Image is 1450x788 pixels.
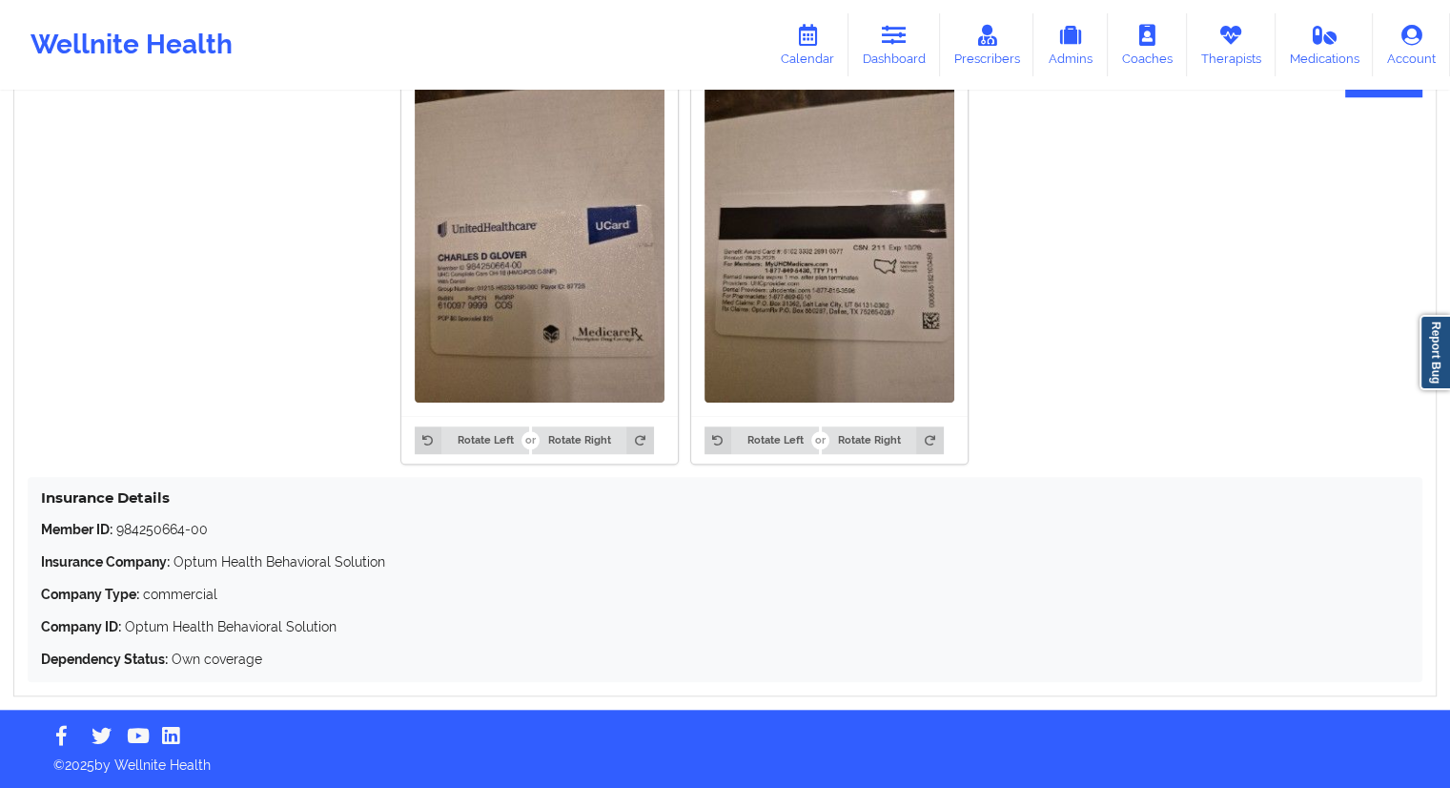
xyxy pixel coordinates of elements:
[848,13,940,76] a: Dashboard
[1187,13,1276,76] a: Therapists
[415,70,664,403] img: Charles Glover
[1108,13,1187,76] a: Coaches
[41,619,121,634] strong: Company ID:
[1419,315,1450,390] a: Report Bug
[41,554,170,570] strong: Insurance Company:
[41,552,1409,571] p: Optum Health Behavioral Solution
[940,13,1034,76] a: Prescribers
[532,426,653,453] button: Rotate Right
[705,426,819,453] button: Rotate Left
[705,70,954,403] img: Charles Glover
[1373,13,1450,76] a: Account
[41,650,1409,669] p: Own coverage
[822,426,943,453] button: Rotate Right
[1033,13,1108,76] a: Admins
[41,587,139,602] strong: Company Type:
[415,426,529,453] button: Rotate Left
[41,520,1409,539] p: 984250664-00
[40,742,1410,775] p: © 2025 by Wellnite Health
[1276,13,1374,76] a: Medications
[766,13,848,76] a: Calendar
[41,585,1409,604] p: commercial
[41,652,168,667] strong: Dependency Status:
[41,488,1409,507] h4: Insurance Details
[41,617,1409,636] p: Optum Health Behavioral Solution
[41,522,112,537] strong: Member ID:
